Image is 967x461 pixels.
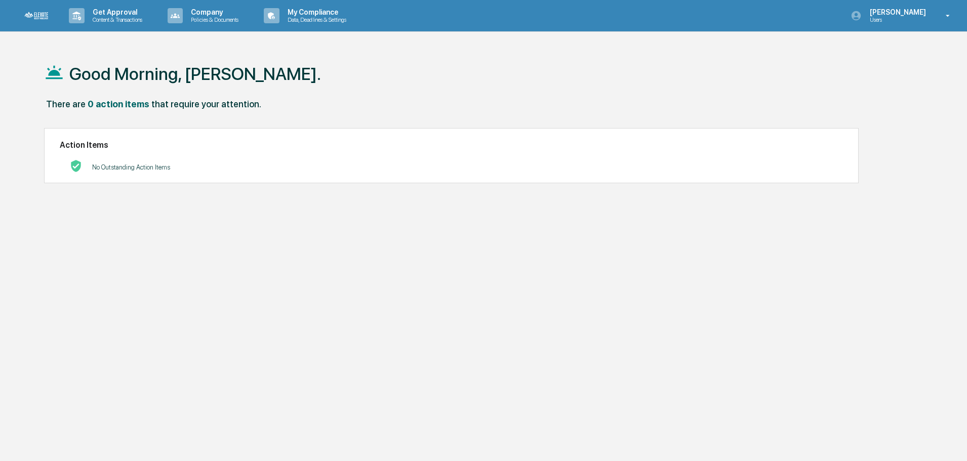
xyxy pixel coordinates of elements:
div: There are [46,99,86,109]
p: Company [183,8,244,16]
div: 0 action items [88,99,149,109]
img: No Actions logo [70,160,82,172]
p: My Compliance [279,8,351,16]
img: logo [24,12,49,19]
p: Content & Transactions [85,16,147,23]
p: [PERSON_NAME] [862,8,931,16]
p: Policies & Documents [183,16,244,23]
div: that require your attention. [151,99,261,109]
h2: Action Items [60,140,843,150]
p: Data, Deadlines & Settings [279,16,351,23]
p: Get Approval [85,8,147,16]
p: No Outstanding Action Items [92,163,170,171]
h1: Good Morning, [PERSON_NAME]. [69,64,321,84]
p: Users [862,16,931,23]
